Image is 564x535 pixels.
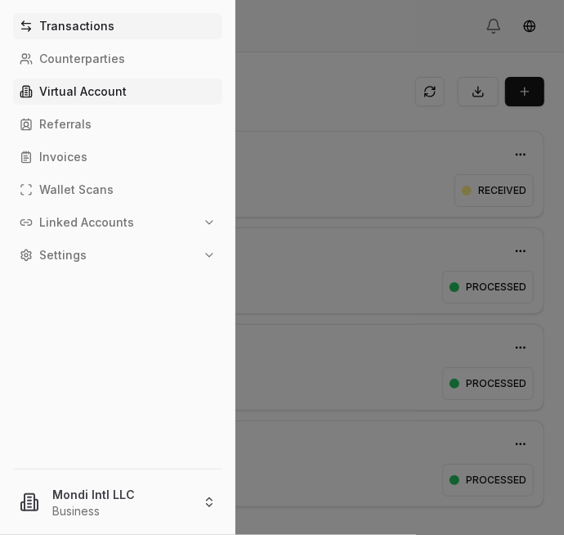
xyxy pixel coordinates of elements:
p: Business [52,503,190,519]
a: Wallet Scans [13,177,222,203]
p: Transactions [39,20,114,32]
a: Virtual Account [13,79,222,105]
p: Counterparties [39,53,125,65]
a: Transactions [13,13,222,39]
a: Invoices [13,144,222,170]
a: Referrals [13,111,222,137]
button: Mondi Intl LLCBusiness [7,476,229,528]
button: Settings [13,242,222,268]
p: Mondi Intl LLC [52,486,190,503]
p: Virtual Account [39,86,127,97]
p: Invoices [39,151,87,163]
a: Counterparties [13,46,222,72]
p: Wallet Scans [39,184,114,196]
p: Referrals [39,119,92,130]
button: Linked Accounts [13,209,222,236]
p: Linked Accounts [39,217,134,228]
p: Settings [39,250,87,261]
